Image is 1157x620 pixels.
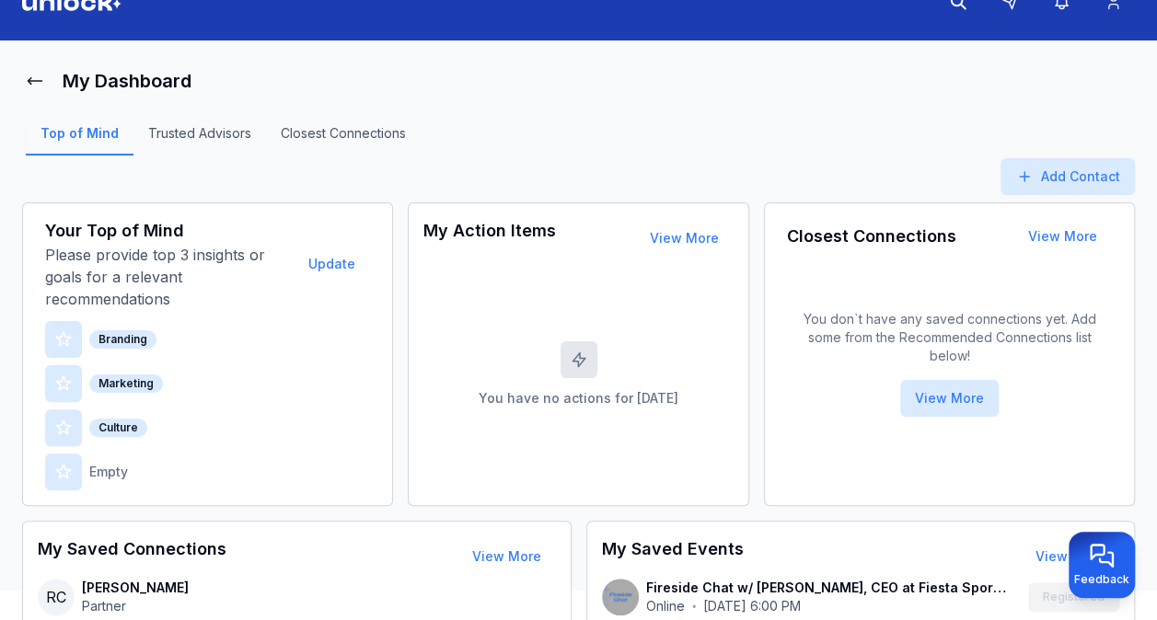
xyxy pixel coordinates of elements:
button: Provide feedback [1069,532,1135,598]
a: View More [1036,548,1105,564]
p: [DATE] 6:00 PM [703,597,801,615]
a: Closest Connections [266,124,421,155]
div: Culture [89,419,147,437]
a: Online [646,597,685,615]
p: Fireside Chat w/ [PERSON_NAME], CEO at Fiesta Sports Foundation [646,579,1010,597]
p: You don`t have any saved connections yet. Add some from the Recommended Connections list below! [787,310,1112,365]
button: View More [900,380,999,417]
p: You have no actions for [DATE] [479,389,678,408]
button: View More [635,220,734,257]
p: Empty [89,463,128,481]
div: Marketing [89,374,163,393]
button: Update [294,246,370,282]
span: RC [38,579,75,615]
p: Please provide top 3 insights or goals for a relevant recommendations [45,244,290,310]
p: Partner [82,597,189,615]
button: View More [457,538,556,575]
h3: My Saved Events [602,536,744,577]
span: Feedback [1074,572,1129,587]
div: Branding [89,330,156,349]
button: Add Contact [1001,158,1135,195]
h3: My Saved Connections [38,536,226,577]
p: [PERSON_NAME] [82,579,189,597]
button: View More [1013,218,1112,255]
h3: My Action Items [423,218,556,258]
button: View More [1021,538,1119,575]
a: Trusted Advisors [133,124,266,155]
a: Top of Mind [26,124,133,155]
img: contact-avatar [602,579,639,615]
h3: Your Top of Mind [45,218,290,244]
h1: My Dashboard [63,68,191,94]
h3: Closest Connections [787,224,956,249]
